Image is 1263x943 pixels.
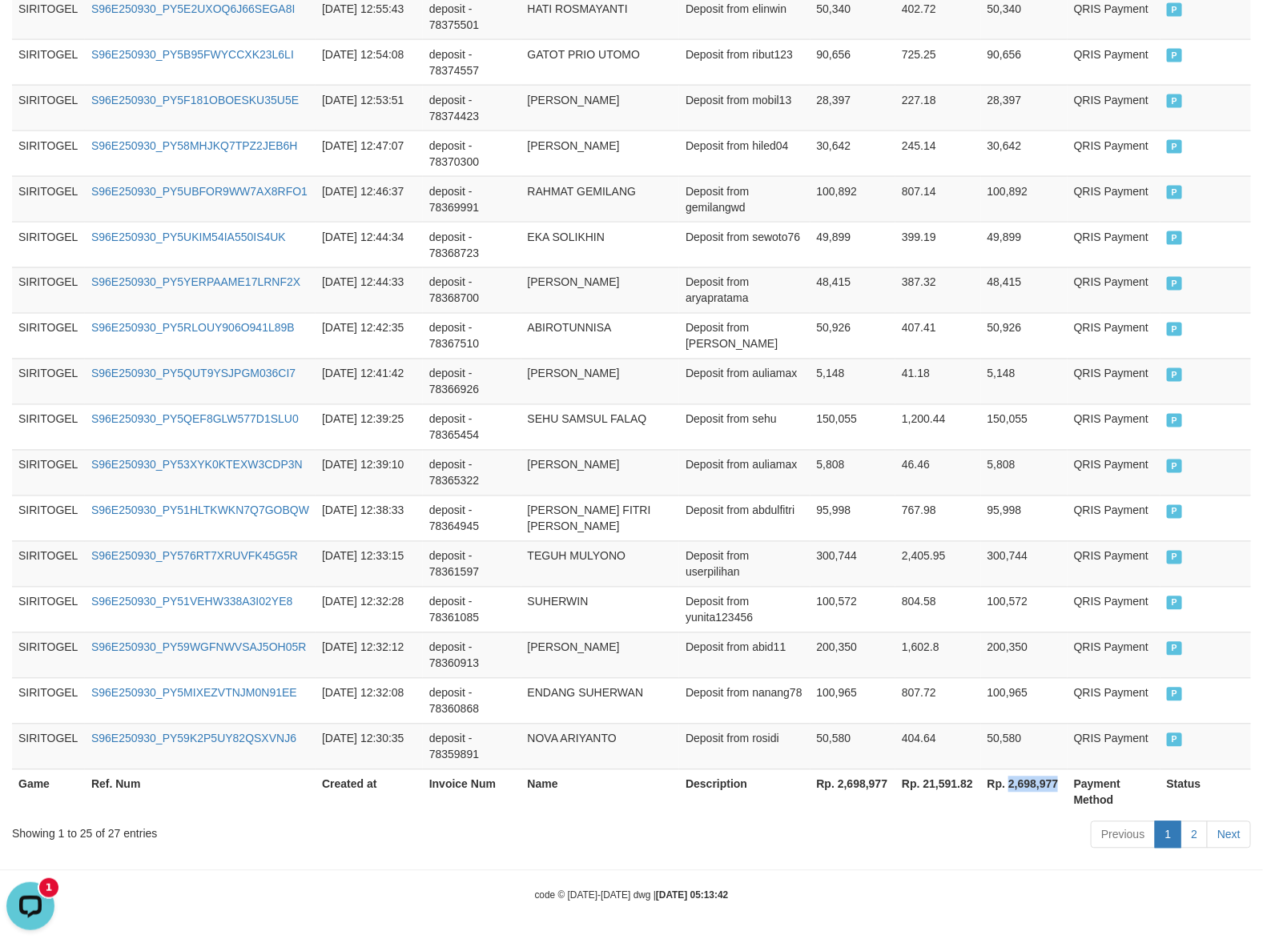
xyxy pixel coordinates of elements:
td: Deposit from yunita123456 [679,587,810,632]
td: 90,656 [981,39,1068,85]
td: SIRITOGEL [12,176,85,222]
td: ABIROTUNNISA [521,313,680,359]
td: RAHMAT GEMILANG [521,176,680,222]
td: QRIS Payment [1068,496,1160,541]
td: SIRITOGEL [12,404,85,450]
td: [PERSON_NAME] [521,130,680,176]
a: S96E250930_PY5UKIM54IA550IS4UK [91,231,286,243]
td: 49,899 [810,222,896,267]
td: SIRITOGEL [12,632,85,678]
td: 50,926 [810,313,896,359]
td: Deposit from auliamax [679,359,810,404]
td: Deposit from auliamax [679,450,810,496]
span: PAID [1167,551,1183,564]
th: Game [12,769,85,815]
td: 807.14 [895,176,981,222]
td: [PERSON_NAME] [521,85,680,130]
td: [DATE] 12:32:08 [316,678,423,724]
td: deposit - 78360913 [423,632,521,678]
a: S96E250930_PY53XYK0KTEXW3CDP3N [91,459,303,471]
th: Invoice Num [423,769,521,815]
td: 90,656 [810,39,896,85]
td: Deposit from abdulfitri [679,496,810,541]
td: SIRITOGEL [12,130,85,176]
td: 245.14 [895,130,981,176]
a: S96E250930_PY5E2UXOQ6J66SEGA8I [91,2,296,15]
td: QRIS Payment [1068,678,1160,724]
a: S96E250930_PY59K2P5UY82QSXVNJ6 [91,732,296,745]
td: deposit - 78374557 [423,39,521,85]
td: 5,148 [810,359,896,404]
td: 807.72 [895,678,981,724]
td: SIRITOGEL [12,222,85,267]
td: SIRITOGEL [12,678,85,724]
td: 50,926 [981,313,1068,359]
td: QRIS Payment [1068,267,1160,313]
th: Status [1160,769,1251,815]
td: 30,642 [810,130,896,176]
td: QRIS Payment [1068,450,1160,496]
td: Deposit from [PERSON_NAME] [679,313,810,359]
td: [DATE] 12:44:33 [316,267,423,313]
small: code © [DATE]-[DATE] dwg | [535,890,729,901]
td: 387.32 [895,267,981,313]
a: 2 [1181,821,1208,849]
td: Deposit from abid11 [679,632,810,678]
td: deposit - 78374423 [423,85,521,130]
th: Created at [316,769,423,815]
td: 41.18 [895,359,981,404]
td: 28,397 [810,85,896,130]
td: Deposit from ribut123 [679,39,810,85]
td: 300,744 [810,541,896,587]
span: PAID [1167,596,1183,610]
a: S96E250930_PY51VEHW338A3I02YE8 [91,596,292,608]
td: 49,899 [981,222,1068,267]
td: 1,602.8 [895,632,981,678]
td: [DATE] 12:32:28 [316,587,423,632]
td: QRIS Payment [1068,222,1160,267]
td: 150,055 [981,404,1068,450]
a: S96E250930_PY5B95FWYCCXK23L6LI [91,48,294,61]
td: [DATE] 12:54:08 [316,39,423,85]
td: deposit - 78360868 [423,678,521,724]
td: QRIS Payment [1068,587,1160,632]
span: PAID [1167,733,1183,747]
span: PAID [1167,277,1183,291]
a: S96E250930_PY58MHJKQ7TPZ2JEB6H [91,139,298,152]
td: ENDANG SUHERWAN [521,678,680,724]
th: Ref. Num [85,769,316,815]
td: SIRITOGEL [12,39,85,85]
td: 100,572 [810,587,896,632]
td: deposit - 78359891 [423,724,521,769]
td: Deposit from hiled04 [679,130,810,176]
span: PAID [1167,49,1183,62]
td: SIRITOGEL [12,541,85,587]
span: PAID [1167,688,1183,701]
a: S96E250930_PY5QEF8GLW577D1SLU0 [91,413,299,426]
td: QRIS Payment [1068,404,1160,450]
td: 95,998 [810,496,896,541]
a: S96E250930_PY5MIXEZVTNJM0N91EE [91,687,297,700]
td: 48,415 [810,267,896,313]
td: 100,965 [810,678,896,724]
td: deposit - 78365454 [423,404,521,450]
a: S96E250930_PY5UBFOR9WW7AX8RFO1 [91,185,308,198]
td: QRIS Payment [1068,85,1160,130]
td: 200,350 [810,632,896,678]
button: Open LiveChat chat widget [6,6,54,54]
td: 50,580 [810,724,896,769]
span: PAID [1167,3,1183,17]
td: 407.41 [895,313,981,359]
td: QRIS Payment [1068,313,1160,359]
span: PAID [1167,323,1183,336]
td: deposit - 78368723 [423,222,521,267]
strong: [DATE] 05:13:42 [656,890,728,901]
td: deposit - 78370300 [423,130,521,176]
td: [DATE] 12:32:12 [316,632,423,678]
td: [PERSON_NAME] [521,632,680,678]
td: 725.25 [895,39,981,85]
td: QRIS Payment [1068,39,1160,85]
span: PAID [1167,186,1183,199]
td: 2,405.95 [895,541,981,587]
td: NOVA ARIYANTO [521,724,680,769]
